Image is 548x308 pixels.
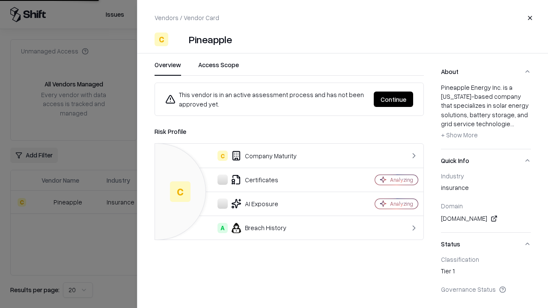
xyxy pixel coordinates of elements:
[441,83,531,142] div: Pineapple Energy Inc. is a [US_STATE]-based company that specializes in solar energy solutions, b...
[441,60,531,83] button: About
[510,120,514,127] span: ...
[441,233,531,255] button: Status
[390,176,413,184] div: Analyzing
[374,92,413,107] button: Continue
[441,285,531,293] div: Governance Status
[441,255,531,263] div: Classification
[441,267,531,278] div: Tier 1
[441,83,531,149] div: About
[165,90,367,109] div: This vendor is in an active assessment process and has not been approved yet.
[441,131,478,139] span: + Show More
[172,33,185,46] img: Pineapple
[155,13,219,22] p: Vendors / Vendor Card
[162,198,345,209] div: AI Exposure
[198,60,239,76] button: Access Scope
[441,183,531,195] div: insurance
[189,33,232,46] div: Pineapple
[441,213,531,224] div: [DOMAIN_NAME]
[162,151,345,161] div: Company Maturity
[217,151,228,161] div: C
[162,223,345,233] div: Breach History
[155,33,168,46] div: C
[441,128,478,142] button: + Show More
[441,149,531,172] button: Quick Info
[155,60,181,76] button: Overview
[217,223,228,233] div: A
[441,202,531,210] div: Domain
[162,175,345,185] div: Certificates
[155,126,424,136] div: Risk Profile
[390,200,413,207] div: Analyzing
[170,181,191,202] div: C
[441,172,531,232] div: Quick Info
[441,172,531,180] div: Industry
